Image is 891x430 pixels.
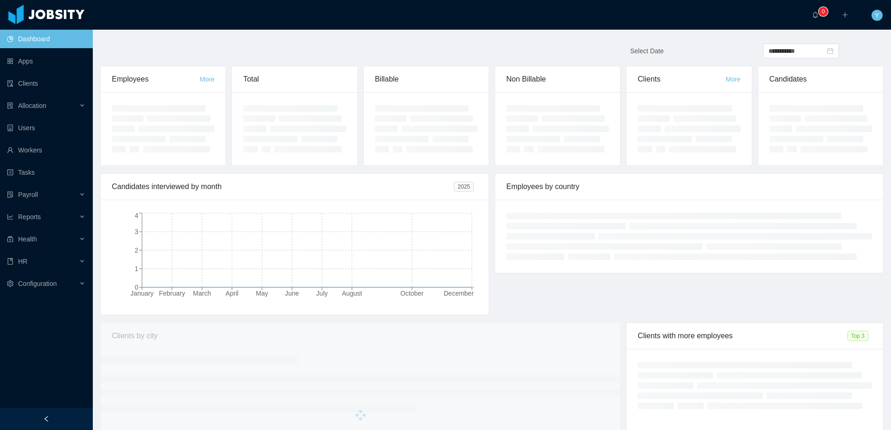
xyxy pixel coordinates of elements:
[18,102,46,109] span: Allocation
[135,247,138,254] tspan: 2
[285,290,299,297] tspan: June
[18,213,41,221] span: Reports
[454,182,474,192] span: 2025
[827,48,833,54] i: icon: calendar
[506,174,872,200] div: Employees by country
[7,163,85,182] a: icon: profileTasks
[400,290,424,297] tspan: October
[875,10,879,21] span: Y
[638,66,725,92] div: Clients
[135,228,138,235] tspan: 3
[135,265,138,272] tspan: 1
[7,236,13,242] i: icon: medicine-box
[135,284,138,291] tspan: 0
[444,290,474,297] tspan: December
[7,258,13,265] i: icon: book
[226,290,239,297] tspan: April
[7,141,85,159] a: icon: userWorkers
[638,323,847,349] div: Clients with more employees
[630,47,664,55] span: Select Date
[7,30,85,48] a: icon: pie-chartDashboard
[135,212,138,219] tspan: 4
[256,290,268,297] tspan: May
[7,52,85,70] a: icon: appstoreApps
[18,280,57,287] span: Configuration
[7,214,13,220] i: icon: line-chart
[18,258,27,265] span: HR
[316,290,328,297] tspan: July
[375,66,478,92] div: Billable
[112,66,200,92] div: Employees
[18,235,37,243] span: Health
[200,76,214,83] a: More
[130,290,154,297] tspan: January
[342,290,362,297] tspan: August
[726,76,741,83] a: More
[769,66,872,92] div: Candidates
[18,191,38,198] span: Payroll
[819,7,828,16] sup: 0
[7,191,13,198] i: icon: file-protect
[842,12,848,18] i: icon: plus
[112,174,454,200] div: Candidates interviewed by month
[812,12,819,18] i: icon: bell
[159,290,185,297] tspan: February
[193,290,211,297] tspan: March
[7,119,85,137] a: icon: robotUsers
[7,102,13,109] i: icon: solution
[506,66,609,92] div: Non Billable
[243,66,346,92] div: Total
[847,331,868,341] span: Top 3
[7,280,13,287] i: icon: setting
[7,74,85,93] a: icon: auditClients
